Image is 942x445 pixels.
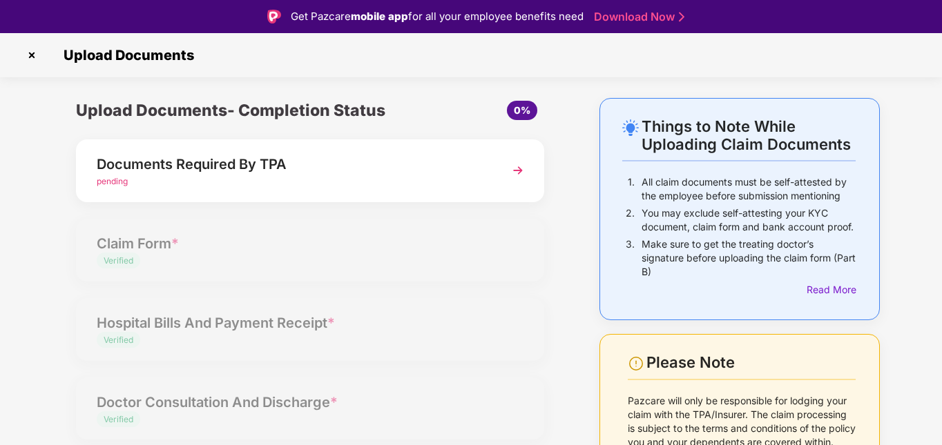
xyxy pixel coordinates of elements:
[646,353,856,372] div: Please Note
[628,175,635,203] p: 1.
[642,117,856,153] div: Things to Note While Uploading Claim Documents
[807,282,856,297] div: Read More
[628,355,644,372] img: svg+xml;base64,PHN2ZyBpZD0iV2FybmluZ18tXzI0eDI0IiBkYXRhLW5hbWU9Ildhcm5pbmcgLSAyNHgyNCIgeG1sbnM9Im...
[642,206,856,234] p: You may exclude self-attesting your KYC document, claim form and bank account proof.
[21,44,43,66] img: svg+xml;base64,PHN2ZyBpZD0iQ3Jvc3MtMzJ4MzIiIHhtbG5zPSJodHRwOi8vd3d3LnczLm9yZy8yMDAwL3N2ZyIgd2lkdG...
[514,104,530,116] span: 0%
[50,47,201,63] span: Upload Documents
[506,158,530,183] img: svg+xml;base64,PHN2ZyBpZD0iTmV4dCIgeG1sbnM9Imh0dHA6Ly93d3cudzMub3JnLzIwMDAvc3ZnIiB3aWR0aD0iMzYiIG...
[351,10,408,23] strong: mobile app
[76,98,388,123] div: Upload Documents- Completion Status
[622,119,639,136] img: svg+xml;base64,PHN2ZyB4bWxucz0iaHR0cDovL3d3dy53My5vcmcvMjAwMC9zdmciIHdpZHRoPSIyNC4wOTMiIGhlaWdodD...
[291,8,584,25] div: Get Pazcare for all your employee benefits need
[97,153,488,175] div: Documents Required By TPA
[642,237,856,279] p: Make sure to get the treating doctor’s signature before uploading the claim form (Part B)
[642,175,856,203] p: All claim documents must be self-attested by the employee before submission mentioning
[626,237,635,279] p: 3.
[267,10,281,23] img: Logo
[679,10,684,24] img: Stroke
[626,206,635,234] p: 2.
[97,176,128,186] span: pending
[594,10,680,24] a: Download Now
